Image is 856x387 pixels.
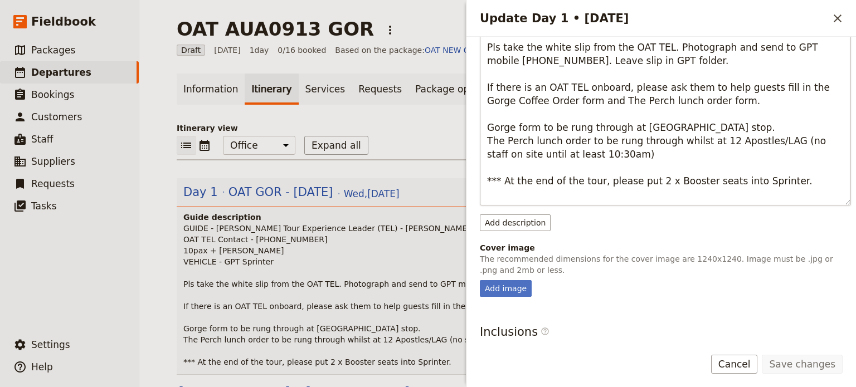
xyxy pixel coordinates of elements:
[31,156,75,167] span: Suppliers
[177,45,205,56] span: Draft
[408,74,499,105] a: Package options
[31,200,57,212] span: Tasks
[183,184,400,200] button: Edit day information
[541,327,549,340] span: ​
[425,46,515,55] a: OAT NEW GOR AUAXYZ
[31,111,82,123] span: Customers
[183,212,814,223] h4: Guide description
[245,74,298,105] a: Itinerary
[250,45,269,56] span: 1 day
[304,136,368,155] button: Expand all
[31,361,53,373] span: Help
[196,136,214,155] button: Calendar view
[828,9,847,28] button: Close drawer
[299,74,352,105] a: Services
[183,223,814,368] p: GUIDE - [PERSON_NAME] Tour Experience Leader (TEL) - [PERSON_NAME] OAT TEL Contact - [PHONE_NUMBE...
[480,214,551,231] button: Add description
[31,45,75,56] span: Packages
[762,355,843,374] button: Save changes
[31,339,70,350] span: Settings
[177,136,196,155] button: List view
[177,18,374,40] h1: OAT AUA0913 GOR
[344,187,400,200] span: Wed , [DATE]
[183,184,218,200] span: Day 1
[480,253,851,276] p: The recommended dimensions for the cover image are 1240x1240. Image must be .jpg or .png and 2mb ...
[31,13,96,30] span: Fieldbook
[31,134,53,145] span: Staff
[480,242,851,253] div: Cover image
[31,89,74,100] span: Bookings
[214,45,240,56] span: [DATE]
[177,74,245,105] a: Information
[31,67,91,78] span: Departures
[711,355,758,374] button: Cancel
[278,45,326,56] span: 0/16 booked
[228,184,333,200] span: OAT GOR - [DATE]
[381,21,400,40] button: Actions
[31,178,75,189] span: Requests
[177,123,819,134] p: Itinerary view
[352,74,408,105] a: Requests
[480,10,828,27] h2: Update Day 1 • [DATE]
[335,45,515,56] span: Based on the package:
[480,280,532,297] div: Add image
[541,327,549,336] span: ​
[480,324,851,346] h3: Inclusions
